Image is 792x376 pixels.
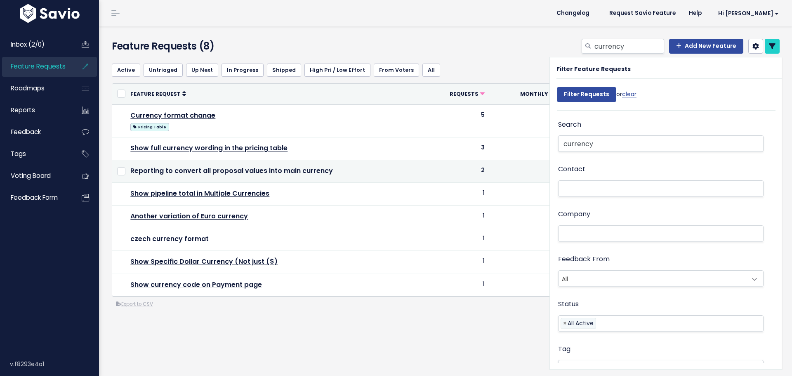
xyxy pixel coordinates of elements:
[490,206,578,228] td: 19.00
[130,234,209,244] a: czech currency format
[112,64,140,77] a: Active
[116,301,153,307] a: Export to CSV
[2,166,68,185] a: Voting Board
[11,128,41,136] span: Feedback
[682,7,708,19] a: Help
[112,64,780,77] ul: Filter feature requests
[130,166,333,175] a: Reporting to convert all proposal values into main currency
[520,90,573,98] a: Monthly spend
[18,4,82,23] img: logo-white.9d6f32f41409.svg
[450,90,485,98] a: Requests
[708,7,785,20] a: Hi [PERSON_NAME]
[304,64,370,77] a: High Pri / Low Effort
[130,111,215,120] a: Currency format change
[10,353,99,375] div: v.f8293e4a1
[2,79,68,98] a: Roadmaps
[144,64,183,77] a: Untriaged
[2,123,68,142] a: Feedback
[490,104,578,137] td: 706.00
[490,182,578,205] td: 20.00
[2,144,68,163] a: Tags
[11,84,45,92] span: Roadmaps
[490,251,578,274] td: 76.00
[11,40,45,49] span: Inbox (2/0)
[556,10,589,16] span: Changelog
[669,39,743,54] a: Add New Feature
[490,274,578,296] td: 12.00
[558,135,764,152] input: Search Features
[427,228,490,251] td: 1
[427,182,490,205] td: 1
[2,188,68,207] a: Feedback form
[490,228,578,251] td: 20.00
[130,123,169,131] span: Pricing Table
[490,160,578,182] td: 83.00
[130,143,288,153] a: Show full currency wording in the pricing table
[603,7,682,19] a: Request Savio Feature
[267,64,301,77] a: Shipped
[130,90,181,97] span: Feature Request
[2,101,68,120] a: Reports
[558,270,764,287] span: All
[558,343,570,355] label: Tag
[130,189,269,198] a: Show pipeline total in Multiple Currencies
[561,318,596,329] li: All Active
[563,318,567,329] span: ×
[186,64,218,77] a: Up Next
[11,106,35,114] span: Reports
[427,160,490,182] td: 2
[427,251,490,274] td: 1
[222,64,264,77] a: In Progress
[594,39,664,54] input: Search features...
[558,119,581,131] label: Search
[559,271,747,286] span: All
[427,206,490,228] td: 1
[130,211,248,221] a: Another variation of Euro currency
[450,90,478,97] span: Requests
[520,90,568,97] span: Monthly spend
[490,137,578,160] td: 282.00
[2,57,68,76] a: Feature Requests
[557,83,636,110] div: or
[622,90,636,98] a: clear
[11,193,58,202] span: Feedback form
[556,65,631,73] strong: Filter Feature Requests
[427,274,490,296] td: 1
[427,137,490,160] td: 3
[557,87,616,102] input: Filter Requests
[558,208,590,220] label: Company
[422,64,440,77] a: All
[112,39,326,54] h4: Feature Requests (8)
[130,280,262,289] a: Show currency code on Payment page
[11,171,51,180] span: Voting Board
[11,149,26,158] span: Tags
[130,90,186,98] a: Feature Request
[130,121,169,132] a: Pricing Table
[374,64,419,77] a: From Voters
[558,163,585,175] label: Contact
[718,10,779,17] span: Hi [PERSON_NAME]
[2,35,68,54] a: Inbox (2/0)
[130,257,278,266] a: Show Specific Dollar Currency (Not just ($)
[11,62,66,71] span: Feature Requests
[558,298,579,310] label: Status
[558,253,610,265] label: Feedback From
[427,104,490,137] td: 5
